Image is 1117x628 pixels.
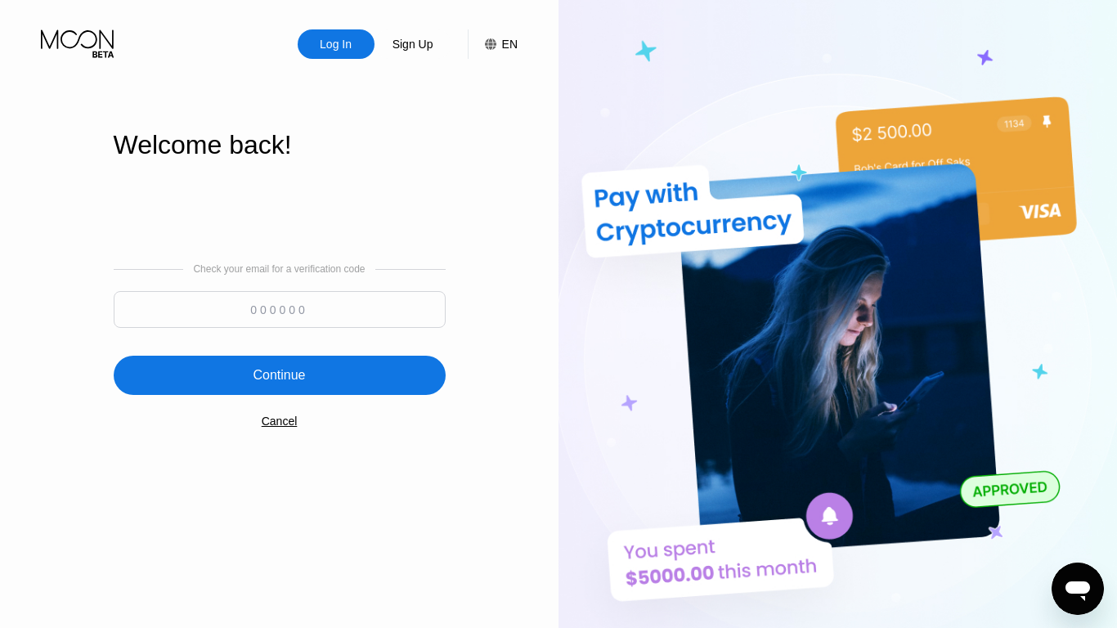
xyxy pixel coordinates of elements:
[375,29,451,59] div: Sign Up
[468,29,518,59] div: EN
[262,415,298,428] div: Cancel
[193,263,365,275] div: Check your email for a verification code
[114,291,446,328] input: 000000
[318,36,353,52] div: Log In
[114,356,446,395] div: Continue
[1052,563,1104,615] iframe: Button to launch messaging window
[253,367,305,384] div: Continue
[114,130,446,160] div: Welcome back!
[502,38,518,51] div: EN
[298,29,375,59] div: Log In
[391,36,435,52] div: Sign Up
